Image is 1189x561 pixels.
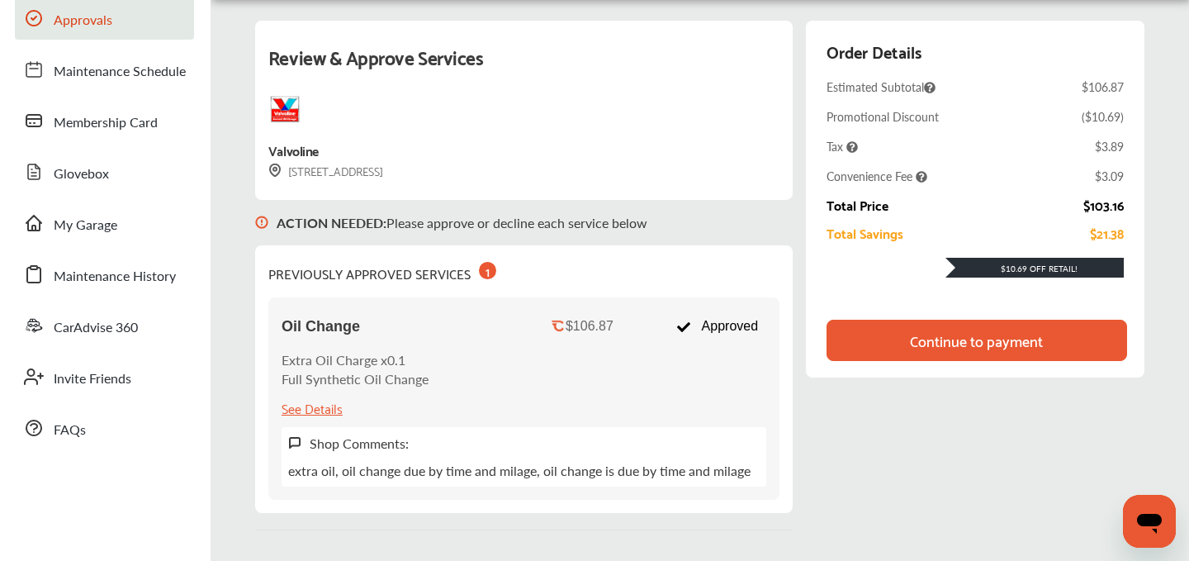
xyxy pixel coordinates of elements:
p: Extra Oil Charge x0.1 [282,350,429,369]
span: Glovebox [54,164,109,185]
div: [STREET_ADDRESS] [268,161,383,180]
a: Glovebox [15,150,194,193]
div: Approved [668,311,766,342]
b: ACTION NEEDED : [277,213,386,232]
a: Maintenance History [15,253,194,296]
div: $10.69 Off Retail! [945,263,1124,274]
div: $3.89 [1095,138,1124,155]
div: Total Price [827,197,888,212]
div: ( $10.69 ) [1082,108,1124,125]
span: Maintenance Schedule [54,61,186,83]
a: Maintenance Schedule [15,48,194,91]
div: Total Savings [827,226,903,240]
div: $3.09 [1095,168,1124,184]
iframe: Button to launch messaging window [1123,495,1176,548]
span: Tax [827,138,858,155]
div: $21.38 [1090,226,1124,240]
label: Shop Comments: [310,434,409,453]
div: Valvoline [268,139,319,161]
div: Promotional Discount [827,108,939,125]
img: svg+xml;base64,PHN2ZyB3aWR0aD0iMTYiIGhlaWdodD0iMTciIHZpZXdCb3g9IjAgMCAxNiAxNyIgZmlsbD0ibm9uZSIgeG... [268,164,282,178]
div: 1 [479,262,496,279]
span: FAQs [54,420,86,441]
p: Please approve or decline each service below [277,213,647,232]
span: Maintenance History [54,266,176,288]
img: svg+xml;base64,PHN2ZyB3aWR0aD0iMTYiIGhlaWdodD0iMTciIHZpZXdCb3g9IjAgMCAxNiAxNyIgZmlsbD0ibm9uZSIgeG... [255,200,268,245]
p: extra oil, oil change due by time and milage, oil change is due by time and milage [288,461,751,480]
div: PREVIOUSLY APPROVED SERVICES [268,259,496,284]
div: $103.16 [1083,197,1124,212]
div: $106.87 [566,319,613,334]
span: Approvals [54,10,112,31]
span: Invite Friends [54,368,131,390]
a: Invite Friends [15,355,194,398]
img: svg+xml;base64,PHN2ZyB3aWR0aD0iMTYiIGhlaWdodD0iMTciIHZpZXdCb3g9IjAgMCAxNiAxNyIgZmlsbD0ibm9uZSIgeG... [288,436,301,450]
span: My Garage [54,215,117,236]
div: See Details [282,397,343,419]
a: Membership Card [15,99,194,142]
span: Oil Change [282,318,360,335]
span: Membership Card [54,112,158,134]
img: logo-valvoline.png [268,93,301,126]
span: Estimated Subtotal [827,78,936,95]
p: Full Synthetic Oil Change [282,369,429,388]
div: Order Details [827,37,921,65]
a: CarAdvise 360 [15,304,194,347]
span: CarAdvise 360 [54,317,138,339]
span: Convenience Fee [827,168,927,184]
div: Continue to payment [910,332,1043,349]
div: $106.87 [1082,78,1124,95]
a: My Garage [15,202,194,245]
a: FAQs [15,406,194,449]
div: Review & Approve Services [268,40,779,93]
